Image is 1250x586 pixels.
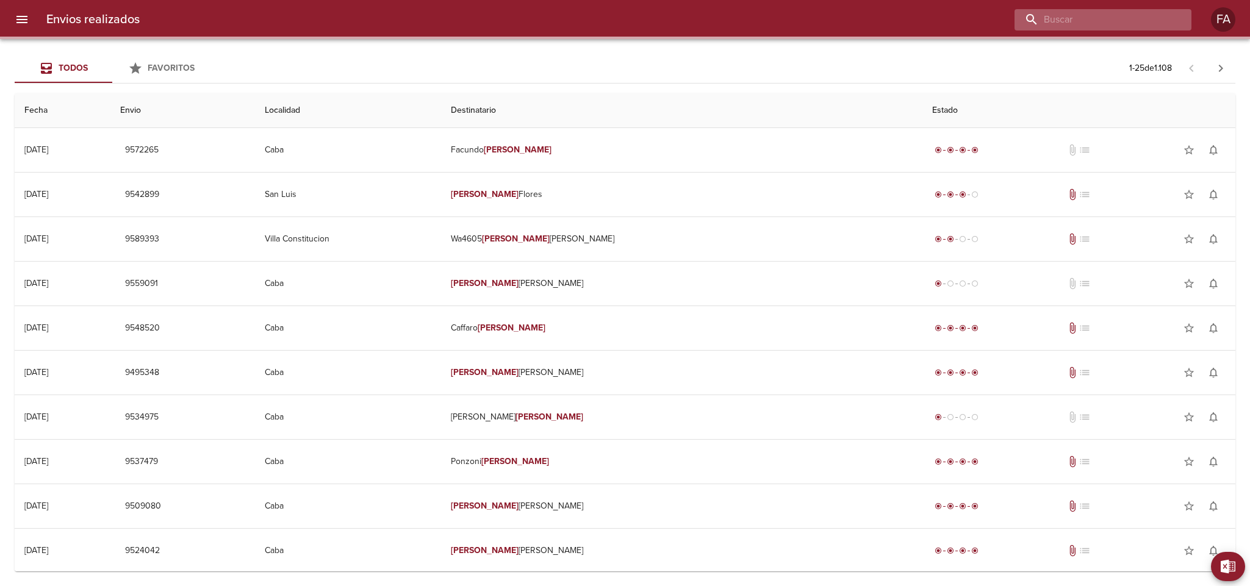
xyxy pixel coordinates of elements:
[120,451,163,473] button: 9537479
[1177,227,1201,251] button: Agregar a favoritos
[971,458,979,465] span: radio_button_checked
[441,262,922,306] td: [PERSON_NAME]
[24,145,48,155] div: [DATE]
[1177,449,1201,474] button: Agregar a favoritos
[1201,271,1226,296] button: Activar notificaciones
[125,321,160,336] span: 9548520
[441,484,922,528] td: [PERSON_NAME]
[947,235,954,243] span: radio_button_checked
[971,191,979,198] span: radio_button_unchecked
[932,233,981,245] div: Despachado
[1206,54,1235,83] span: Pagina siguiente
[1201,316,1226,340] button: Activar notificaciones
[451,367,519,377] em: [PERSON_NAME]
[451,189,519,199] em: [PERSON_NAME]
[1201,227,1226,251] button: Activar notificaciones
[947,146,954,154] span: radio_button_checked
[24,412,48,422] div: [DATE]
[120,139,163,162] button: 9572265
[947,369,954,376] span: radio_button_checked
[255,395,441,439] td: Caba
[932,188,981,201] div: En viaje
[451,501,519,511] em: [PERSON_NAME]
[125,499,161,514] span: 9509080
[59,63,88,73] span: Todos
[1211,7,1235,32] div: FA
[935,280,942,287] span: radio_button_checked
[15,93,110,128] th: Fecha
[451,278,519,288] em: [PERSON_NAME]
[1079,500,1091,512] span: No tiene pedido asociado
[935,547,942,554] span: radio_button_checked
[515,412,583,422] em: [PERSON_NAME]
[971,413,979,421] span: radio_button_unchecked
[971,369,979,376] span: radio_button_checked
[1183,233,1195,245] span: star_border
[971,235,979,243] span: radio_button_unchecked
[1177,360,1201,385] button: Agregar a favoritos
[120,273,163,295] button: 9559091
[1201,138,1226,162] button: Activar notificaciones
[125,543,160,559] span: 9524042
[1183,188,1195,201] span: star_border
[932,277,981,290] div: Generado
[125,187,159,202] span: 9542899
[932,545,981,557] div: Entregado
[935,324,942,332] span: radio_button_checked
[932,411,981,423] div: Generado
[148,63,195,73] span: Favoritos
[932,366,981,379] div: Entregado
[922,93,1235,128] th: Estado
[935,502,942,510] span: radio_button_checked
[959,547,966,554] span: radio_button_checked
[120,495,166,518] button: 9509080
[1079,188,1091,201] span: No tiene pedido asociado
[971,324,979,332] span: radio_button_checked
[1177,271,1201,296] button: Agregar a favoritos
[1183,277,1195,290] span: star_border
[932,322,981,334] div: Entregado
[947,502,954,510] span: radio_button_checked
[1183,545,1195,557] span: star_border
[1177,182,1201,207] button: Agregar a favoritos
[959,146,966,154] span: radio_button_checked
[7,5,37,34] button: menu
[959,369,966,376] span: radio_button_checked
[110,93,255,128] th: Envio
[482,234,550,244] em: [PERSON_NAME]
[1079,322,1091,334] span: No tiene pedido asociado
[120,362,164,384] button: 9495348
[959,191,966,198] span: radio_button_checked
[1183,500,1195,512] span: star_border
[441,440,922,484] td: Ponzoni
[1183,456,1195,468] span: star_border
[1201,449,1226,474] button: Activar notificaciones
[125,365,159,381] span: 9495348
[1207,322,1219,334] span: notifications_none
[441,529,922,573] td: [PERSON_NAME]
[24,323,48,333] div: [DATE]
[959,413,966,421] span: radio_button_unchecked
[1183,144,1195,156] span: star_border
[255,306,441,350] td: Caba
[441,173,922,216] td: Flores
[24,189,48,199] div: [DATE]
[1207,456,1219,468] span: notifications_none
[947,547,954,554] span: radio_button_checked
[1211,7,1235,32] div: Abrir información de usuario
[1207,277,1219,290] span: notifications_none
[959,280,966,287] span: radio_button_unchecked
[1207,545,1219,557] span: notifications_none
[255,128,441,172] td: Caba
[935,413,942,421] span: radio_button_checked
[1211,552,1245,581] button: Exportar Excel
[120,184,164,206] button: 9542899
[441,351,922,395] td: [PERSON_NAME]
[971,547,979,554] span: radio_button_checked
[125,410,159,425] span: 9534975
[24,456,48,466] div: [DATE]
[255,484,441,528] td: Caba
[1079,411,1091,423] span: No tiene pedido asociado
[1207,188,1219,201] span: notifications_none
[120,540,165,562] button: 9524042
